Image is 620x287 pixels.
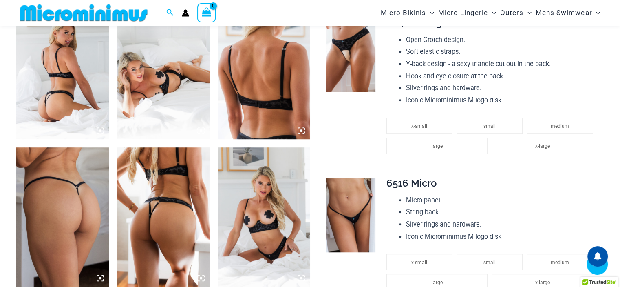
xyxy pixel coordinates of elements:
[386,254,452,270] li: x-small
[381,2,426,23] span: Micro Bikinis
[406,218,597,231] li: Silver rings and hardware.
[406,58,597,70] li: Y-back design - a sexy triangle cut out in the back.
[436,2,498,23] a: Micro LingerieMenu ToggleMenu Toggle
[166,8,174,18] a: Search icon link
[500,2,523,23] span: Outers
[386,138,488,154] li: large
[326,178,375,252] img: Nights Fall Silver Leopard 6516 Micro
[535,280,550,285] span: x-large
[386,177,437,189] span: 6516 Micro
[406,231,597,243] li: Iconic Microminimus M logo disk
[197,3,216,22] a: View Shopping Cart, empty
[492,138,593,154] li: x-large
[457,118,523,134] li: small
[411,260,427,265] span: x-small
[592,2,600,23] span: Menu Toggle
[406,94,597,107] li: Iconic Microminimus M logo disk
[406,46,597,58] li: Soft elastic straps.
[16,147,109,286] img: Nights Fall Silver Leopard 6516 Micro
[377,1,604,24] nav: Site Navigation
[431,143,442,149] span: large
[16,0,109,139] img: Nights Fall Silver Leopard 1036 Bra 6046 Thong
[117,0,210,139] img: Nights Fall Silver Leopard 1036 Bra 6046 Thong
[406,34,597,46] li: Open Crotch design.
[386,17,442,29] span: 6046 Thong
[536,2,592,23] span: Mens Swimwear
[406,70,597,82] li: Hook and eye closure at the back.
[182,9,189,17] a: Account icon link
[431,280,442,285] span: large
[488,2,496,23] span: Menu Toggle
[117,147,210,286] img: Nights Fall Silver Leopard 1036 Bra 6046 Thong
[523,2,532,23] span: Menu Toggle
[326,17,375,92] img: Nights Fall Silver Leopard 6046 Thong
[551,260,569,265] span: medium
[534,2,602,23] a: Mens SwimwearMenu ToggleMenu Toggle
[406,206,597,218] li: String back.
[438,2,488,23] span: Micro Lingerie
[527,118,593,134] li: medium
[426,2,434,23] span: Menu Toggle
[527,254,593,270] li: medium
[218,0,310,139] img: Nights Fall Silver Leopard 1036 Bra
[406,82,597,94] li: Silver rings and hardware.
[551,123,569,129] span: medium
[406,194,597,207] li: Micro panel.
[483,123,496,129] span: small
[386,118,452,134] li: x-small
[535,143,550,149] span: x-large
[498,2,534,23] a: OutersMenu ToggleMenu Toggle
[379,2,436,23] a: Micro BikinisMenu ToggleMenu Toggle
[483,260,496,265] span: small
[457,254,523,270] li: small
[411,123,427,129] span: x-small
[17,4,151,22] img: MM SHOP LOGO FLAT
[218,147,310,286] img: Nights Fall Silver Leopard 1036 Bra 6046 Thong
